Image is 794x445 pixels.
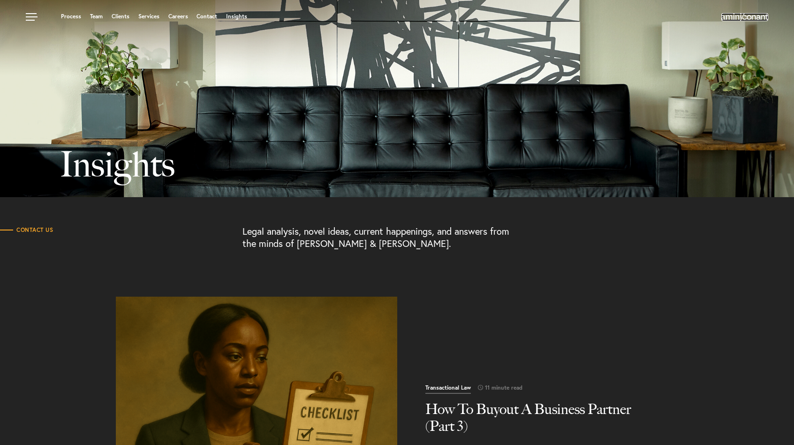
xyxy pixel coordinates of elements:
img: icon-time-light.svg [478,385,483,390]
a: Home [721,14,768,21]
a: Team [90,14,103,19]
a: Clients [112,14,129,19]
a: Services [138,14,159,19]
a: Insights [226,14,247,19]
a: Process [61,14,81,19]
a: Careers [168,14,188,19]
span: Transactional Law [425,385,471,394]
span: 11 minute read [471,385,522,391]
p: Legal analysis, novel ideas, current happenings, and answers from the minds of [PERSON_NAME] & [P... [242,225,509,250]
img: Amini & Conant [721,13,768,21]
h2: How To Buyout A Business Partner (Part 3) [425,401,650,435]
a: Contact [197,14,217,19]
